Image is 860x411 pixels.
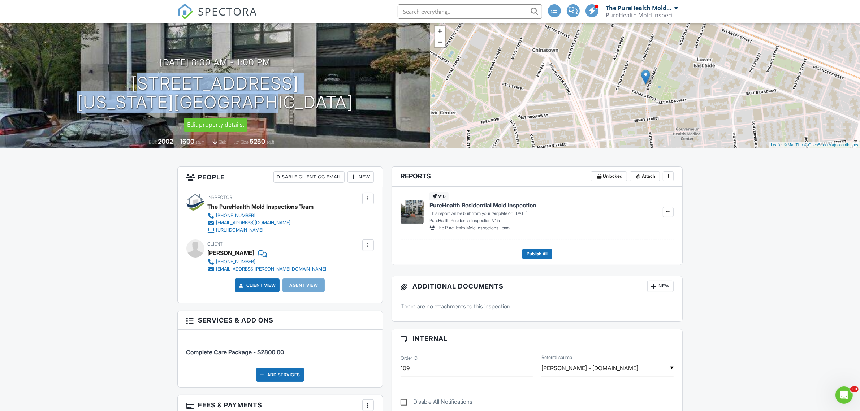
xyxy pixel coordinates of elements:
[208,247,255,258] div: [PERSON_NAME]
[158,138,173,145] div: 2002
[238,282,276,289] a: Client View
[784,143,803,147] a: © MapTiler
[208,219,308,226] a: [EMAIL_ADDRESS][DOMAIN_NAME]
[149,139,157,145] span: Built
[435,26,445,36] a: Zoom in
[250,138,265,145] div: 5250
[208,201,314,212] div: The PureHealth Mold Inspections Team
[180,138,194,145] div: 1600
[178,167,383,187] h3: People
[195,139,206,145] span: sq. ft.
[804,143,858,147] a: © OpenStreetMap contributors
[401,302,674,310] p: There are no attachments to this inspection.
[219,139,226,145] span: slab
[216,259,256,265] div: [PHONE_NUMBER]
[186,335,374,362] li: Service: Complete Care Package
[850,386,859,392] span: 10
[233,139,249,145] span: Lot Size
[392,329,683,348] h3: Internal
[177,4,193,20] img: The Best Home Inspection Software - Spectora
[216,227,264,233] div: [URL][DOMAIN_NAME]
[266,139,275,145] span: sq.ft.
[208,195,233,200] span: Inspector
[216,220,291,226] div: [EMAIL_ADDRESS][DOMAIN_NAME]
[835,386,853,404] iframe: Intercom live chat
[160,57,271,67] h3: [DATE] 8:00 am - 1:00 pm
[208,258,327,265] a: [PHONE_NUMBER]
[398,4,542,19] input: Search everything...
[216,213,256,219] div: [PHONE_NUMBER]
[178,311,383,330] h3: Services & Add ons
[208,212,308,219] a: [PHONE_NUMBER]
[606,12,678,19] div: PureHealth Mold Inspections
[647,281,674,292] div: New
[177,10,258,25] a: SPECTORA
[401,398,472,407] label: Disable All Notifications
[769,142,860,148] div: |
[347,171,374,183] div: New
[435,36,445,47] a: Zoom out
[216,266,327,272] div: [EMAIL_ADDRESS][PERSON_NAME][DOMAIN_NAME]
[256,368,304,382] div: Add Services
[208,241,223,247] span: Client
[771,143,783,147] a: Leaflet
[392,276,683,297] h3: Additional Documents
[77,74,353,112] h1: [STREET_ADDRESS] [US_STATE][GEOGRAPHIC_DATA]
[541,354,572,361] label: Referral source
[273,171,345,183] div: Disable Client CC Email
[401,355,418,362] label: Order ID
[186,349,284,356] span: Complete Care Package - $2800.00
[606,4,673,12] div: The PureHealth Mold Inspections Team
[208,226,308,234] a: [URL][DOMAIN_NAME]
[208,265,327,273] a: [EMAIL_ADDRESS][PERSON_NAME][DOMAIN_NAME]
[198,4,258,19] span: SPECTORA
